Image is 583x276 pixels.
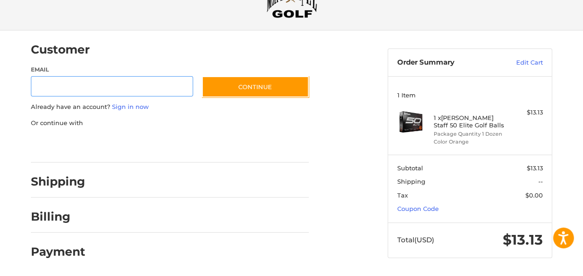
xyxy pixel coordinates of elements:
[31,119,309,128] p: Or continue with
[434,130,504,138] li: Package Quantity 1 Dozen
[397,91,543,99] h3: 1 Item
[31,66,193,74] label: Email
[397,178,425,185] span: Shipping
[527,164,543,172] span: $13.13
[28,137,97,153] iframe: PayPal-paypal
[106,137,175,153] iframe: PayPal-paylater
[397,192,408,199] span: Tax
[503,231,543,248] span: $13.13
[31,102,309,112] p: Already have an account?
[434,138,504,146] li: Color Orange
[184,137,253,153] iframe: PayPal-venmo
[31,210,85,224] h2: Billing
[525,192,543,199] span: $0.00
[506,108,543,117] div: $13.13
[538,178,543,185] span: --
[496,58,543,67] a: Edit Cart
[112,103,149,110] a: Sign in now
[31,245,85,259] h2: Payment
[397,58,496,67] h3: Order Summary
[31,174,85,189] h2: Shipping
[202,76,309,97] button: Continue
[397,235,434,244] span: Total (USD)
[31,42,90,57] h2: Customer
[434,114,504,129] h4: 1 x [PERSON_NAME] Staff 50 Elite Golf Balls
[397,205,439,212] a: Coupon Code
[397,164,423,172] span: Subtotal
